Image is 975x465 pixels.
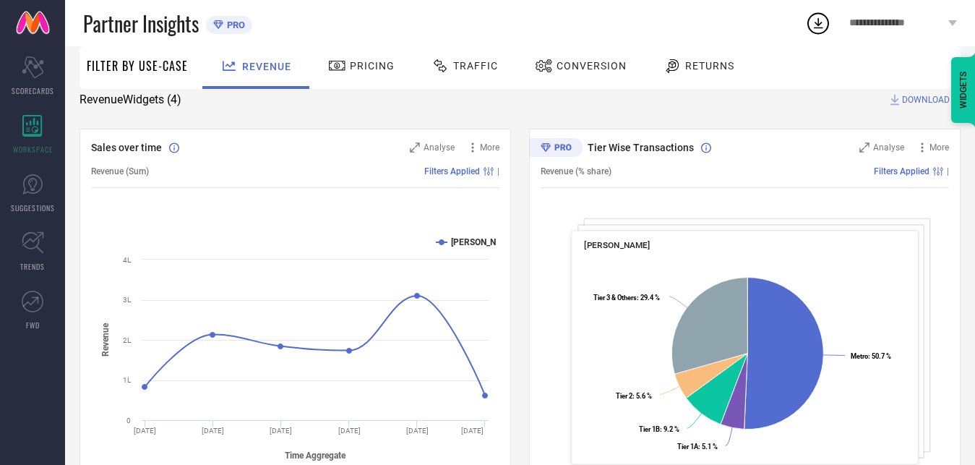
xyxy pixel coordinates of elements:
[223,20,245,30] span: PRO
[639,425,660,433] tspan: Tier 1B
[11,202,55,213] span: SUGGESTIONS
[453,60,498,72] span: Traffic
[410,142,420,153] svg: Zoom
[13,144,53,155] span: WORKSPACE
[424,166,480,176] span: Filters Applied
[20,261,45,272] span: TRENDS
[26,320,40,330] span: FWD
[557,60,627,72] span: Conversion
[929,142,949,153] span: More
[617,391,633,399] tspan: Tier 2
[677,443,718,451] text: : 5.1 %
[685,60,734,72] span: Returns
[87,57,188,74] span: Filter By Use-Case
[406,427,429,435] text: [DATE]
[480,142,499,153] span: More
[947,166,949,176] span: |
[338,427,361,435] text: [DATE]
[123,336,132,344] text: 2L
[593,293,660,301] text: : 29.4 %
[123,256,132,264] text: 4L
[80,93,181,107] span: Revenue Widgets ( 4 )
[202,427,224,435] text: [DATE]
[588,142,694,153] span: Tier Wise Transactions
[270,427,292,435] text: [DATE]
[12,85,54,96] span: SCORECARDS
[126,417,131,425] text: 0
[91,142,162,153] span: Sales over time
[91,166,149,176] span: Revenue (Sum)
[639,425,679,433] text: : 9.2 %
[902,93,950,107] span: DOWNLOAD
[617,391,653,399] text: : 5.6 %
[873,142,904,153] span: Analyse
[541,166,611,176] span: Revenue (% share)
[874,166,929,176] span: Filters Applied
[123,296,132,304] text: 3L
[859,142,869,153] svg: Zoom
[350,60,395,72] span: Pricing
[285,451,346,461] tspan: Time Aggregate
[497,166,499,176] span: |
[461,427,484,435] text: [DATE]
[584,240,650,250] span: [PERSON_NAME]
[424,142,455,153] span: Analyse
[242,61,291,72] span: Revenue
[100,323,111,357] tspan: Revenue
[529,138,583,160] div: Premium
[851,352,868,360] tspan: Metro
[83,9,199,38] span: Partner Insights
[677,443,699,451] tspan: Tier 1A
[123,376,132,384] text: 1L
[134,427,156,435] text: [DATE]
[593,293,637,301] tspan: Tier 3 & Others
[451,237,517,247] text: [PERSON_NAME]
[851,352,891,360] text: : 50.7 %
[805,10,831,36] div: Open download list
